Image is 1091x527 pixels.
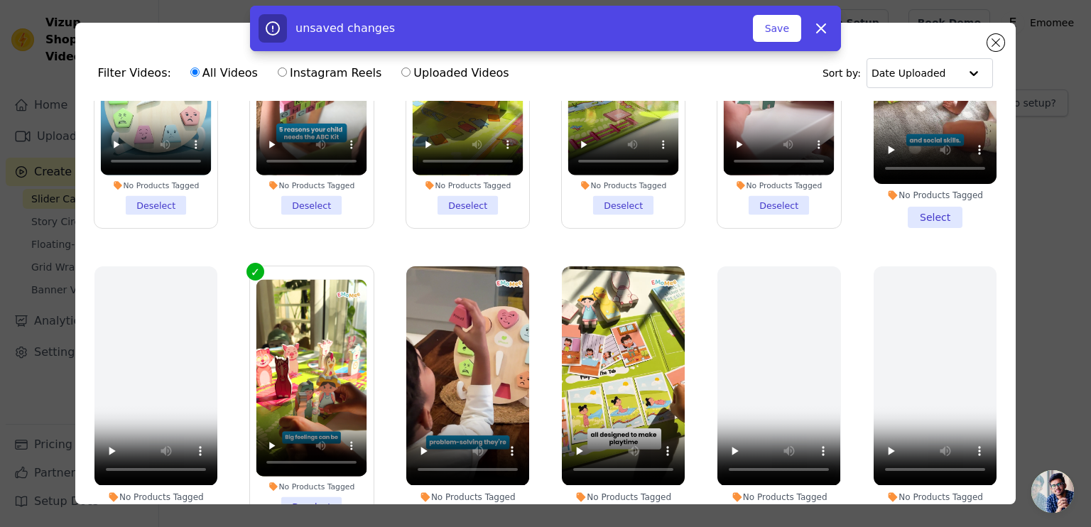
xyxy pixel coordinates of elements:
label: All Videos [190,64,259,82]
div: No Products Tagged [717,491,840,503]
div: Sort by: [823,58,994,88]
label: Uploaded Videos [401,64,509,82]
div: No Products Tagged [412,180,523,190]
div: No Products Tagged [562,491,685,503]
div: Filter Videos: [98,57,517,89]
button: Save [753,15,801,42]
div: No Products Tagged [256,482,367,492]
div: No Products Tagged [406,491,529,503]
div: No Products Tagged [94,491,217,503]
div: Open chat [1031,470,1074,513]
div: No Products Tagged [874,190,997,201]
div: No Products Tagged [568,180,679,190]
div: No Products Tagged [100,180,211,190]
div: No Products Tagged [874,491,997,503]
span: unsaved changes [295,21,395,35]
div: No Products Tagged [256,180,367,190]
label: Instagram Reels [277,64,382,82]
div: No Products Tagged [724,180,835,190]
